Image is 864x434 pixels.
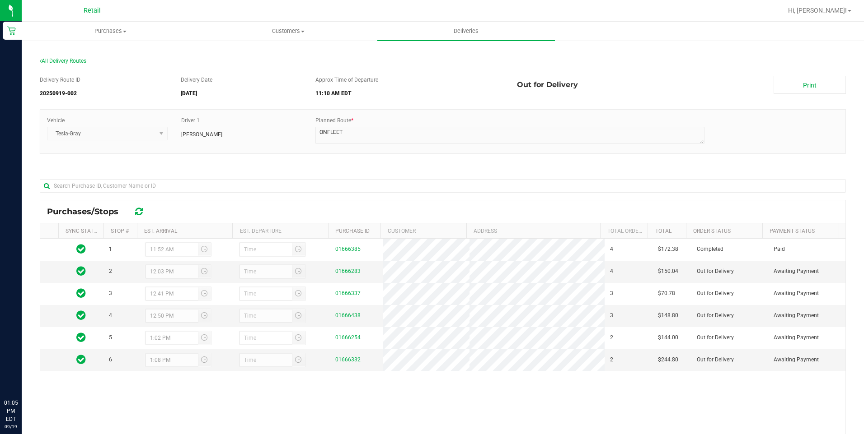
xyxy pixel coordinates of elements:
[181,76,212,84] label: Delivery Date
[47,207,127,217] span: Purchases/Stops
[610,245,613,254] span: 4
[181,91,301,97] h5: [DATE]
[658,311,678,320] span: $148.80
[109,245,112,254] span: 1
[4,399,18,423] p: 01:05 PM EDT
[22,22,199,41] a: Purchases
[517,76,578,94] span: Out for Delivery
[40,90,77,97] strong: 20250919-002
[40,179,846,193] input: Search Purchase ID, Customer Name or ID
[232,223,328,239] th: Est. Departure
[144,228,177,234] a: Est. Arrival
[658,289,675,298] span: $70.78
[7,26,16,35] inline-svg: Retail
[697,289,734,298] span: Out for Delivery
[315,76,378,84] label: Approx Time of Departure
[181,116,200,125] label: Driver 1
[610,311,613,320] span: 3
[40,58,86,64] span: All Delivery Routes
[658,267,678,276] span: $150.04
[76,309,86,322] span: In Sync
[315,91,503,97] h5: 11:10 AM EDT
[770,228,815,234] a: Payment Status
[697,245,723,254] span: Completed
[335,268,361,274] a: 01666283
[610,267,613,276] span: 4
[655,228,671,234] a: Total
[76,265,86,277] span: In Sync
[335,290,361,296] a: 01666337
[335,356,361,363] a: 01666332
[377,22,555,41] a: Deliveries
[788,7,847,14] span: Hi, [PERSON_NAME]!
[109,311,112,320] span: 4
[109,267,112,276] span: 2
[76,243,86,255] span: In Sync
[76,287,86,300] span: In Sync
[315,116,353,125] label: Planned Route
[697,311,734,320] span: Out for Delivery
[380,223,466,239] th: Customer
[774,311,819,320] span: Awaiting Payment
[774,289,819,298] span: Awaiting Payment
[658,245,678,254] span: $172.38
[693,228,731,234] a: Order Status
[66,228,100,234] a: Sync Status
[610,333,613,342] span: 2
[84,7,101,14] span: Retail
[774,76,846,94] a: Print Manifest
[111,228,129,234] a: Stop #
[774,245,785,254] span: Paid
[199,22,377,41] a: Customers
[466,223,600,239] th: Address
[335,334,361,341] a: 01666254
[335,246,361,252] a: 01666385
[9,362,36,389] iframe: Resource center
[658,356,678,364] span: $244.80
[40,76,80,84] label: Delivery Route ID
[76,353,86,366] span: In Sync
[335,312,361,319] a: 01666438
[697,356,734,364] span: Out for Delivery
[774,356,819,364] span: Awaiting Payment
[600,223,648,239] th: Total Order Lines
[109,333,112,342] span: 5
[200,27,376,35] span: Customers
[109,289,112,298] span: 3
[774,333,819,342] span: Awaiting Payment
[109,356,112,364] span: 6
[441,27,491,35] span: Deliveries
[697,267,734,276] span: Out for Delivery
[4,423,18,430] p: 09/19
[774,267,819,276] span: Awaiting Payment
[697,333,734,342] span: Out for Delivery
[610,356,613,364] span: 2
[610,289,613,298] span: 3
[22,27,199,35] span: Purchases
[47,116,65,125] label: Vehicle
[181,130,222,139] span: [PERSON_NAME]
[76,331,86,344] span: In Sync
[335,228,370,234] a: Purchase ID
[658,333,678,342] span: $144.00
